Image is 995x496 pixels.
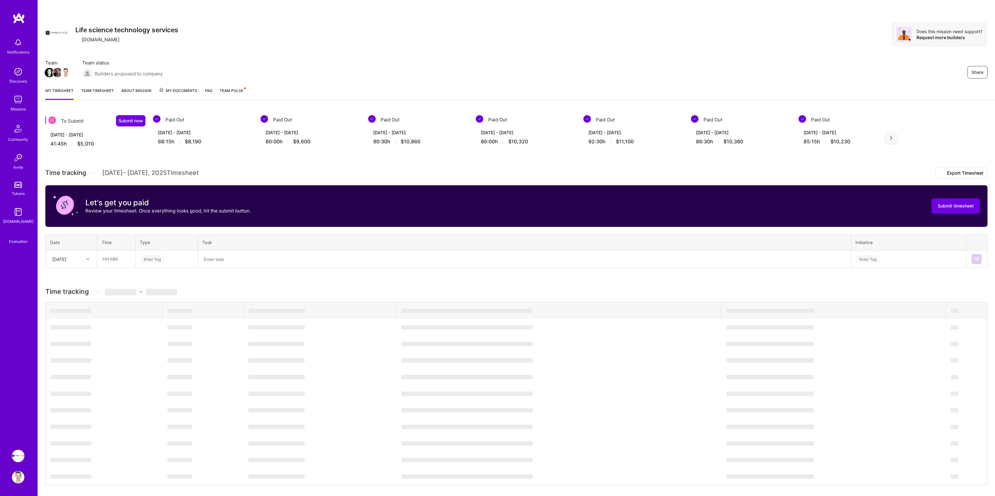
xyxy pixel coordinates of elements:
span: ‌ [951,391,958,396]
button: Share [967,66,987,79]
span: ‌ [726,325,814,330]
div: [DATE] - [DATE] [50,131,140,138]
div: [DOMAIN_NAME] [3,218,33,225]
span: ‌ [105,289,136,295]
div: 86:30 h [696,138,786,145]
span: $8,190 [185,138,201,145]
div: [DATE] - [DATE] [373,129,463,136]
span: ‌ [726,391,814,396]
div: 41:45 h [50,141,140,147]
a: User Avatar [10,471,26,483]
span: Team [45,59,70,66]
i: icon Download [940,171,945,176]
span: ‌ [951,408,958,412]
div: 68:15 h [158,138,248,145]
h3: Life science technology services [75,26,178,34]
span: ‌ [951,458,958,462]
div: [DOMAIN_NAME] [75,36,119,43]
img: Paid Out [583,115,591,123]
a: My Documents [159,87,197,100]
div: Initiative [855,239,962,246]
span: ‌ [951,325,958,330]
img: teamwork [12,93,24,106]
span: ‌ [168,309,193,313]
img: User Avatar [12,471,24,483]
i: icon Chevron [86,258,89,261]
span: ‌ [401,458,533,462]
span: ‌ [248,391,305,396]
span: ‌ [248,458,305,462]
div: [DATE] - [DATE] [804,129,894,136]
h3: Let's get you paid [85,198,251,207]
span: Time tracking [45,169,86,177]
a: Team Pulse [220,87,245,100]
span: ‌ [401,342,533,346]
span: $5,010 [77,141,94,147]
div: 80:00 h [266,138,356,145]
span: ‌ [248,474,305,479]
a: Apprentice: Life science technology services [10,450,26,462]
span: ‌ [167,425,192,429]
span: ‌ [401,408,533,412]
span: ‌ [51,309,91,313]
div: [DATE] - [DATE] [696,129,786,136]
span: $10,860 [401,138,420,145]
span: ‌ [401,474,533,479]
span: ‌ [726,309,814,313]
div: Evaluation [9,238,28,245]
span: ‌ [726,458,814,462]
span: Builders proposed to company [95,70,163,77]
span: ‌ [51,425,91,429]
span: ‌ [248,441,305,446]
div: Paid Out [153,115,253,124]
span: ‌ [401,325,533,330]
span: ‌ [248,408,305,412]
th: Type [135,235,198,250]
div: Paid Out [368,115,468,124]
img: Submit [974,257,979,262]
span: $10,320 [508,138,528,145]
div: Paid Out [583,115,683,124]
span: ‌ [401,375,533,379]
img: Invite [12,151,24,164]
div: Does this mission need support? [916,28,982,34]
img: Paid Out [368,115,376,123]
h3: Time tracking [45,288,987,295]
span: ‌ [51,342,91,346]
th: Date [46,235,97,250]
span: ‌ [951,441,958,446]
img: Paid Out [799,115,806,123]
span: ‌ [726,425,814,429]
span: $11,100 [616,138,634,145]
span: ‌ [248,325,305,330]
img: logo [13,13,25,24]
span: ‌ [167,391,192,396]
div: [DATE] - [DATE] [481,129,571,136]
span: Submit timesheet [938,203,974,209]
span: - [105,288,177,295]
img: Team Member Avatar [61,68,70,77]
div: Invite [13,164,23,171]
span: ‌ [167,408,192,412]
img: coin [53,193,78,218]
img: Builders proposed to company [82,69,92,79]
img: Paid Out [153,115,160,123]
a: Team Member Avatar [45,67,53,78]
span: Share [972,69,983,75]
input: HH:MM [98,251,135,267]
span: ‌ [51,458,91,462]
div: 86:00 h [481,138,571,145]
div: 92:30 h [588,138,678,145]
div: Time [102,239,131,246]
img: discovery [12,65,24,78]
button: Export Timesheet [936,167,987,179]
div: [DATE] [52,256,66,262]
span: ‌ [401,309,533,313]
span: ‌ [248,375,305,379]
span: [DATE] - [DATE] , 2025 Timesheet [102,169,199,177]
span: ‌ [951,358,958,363]
span: ‌ [51,358,91,363]
button: Submit now [116,115,145,126]
span: $10,230 [830,138,850,145]
img: Avatar [896,27,911,42]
